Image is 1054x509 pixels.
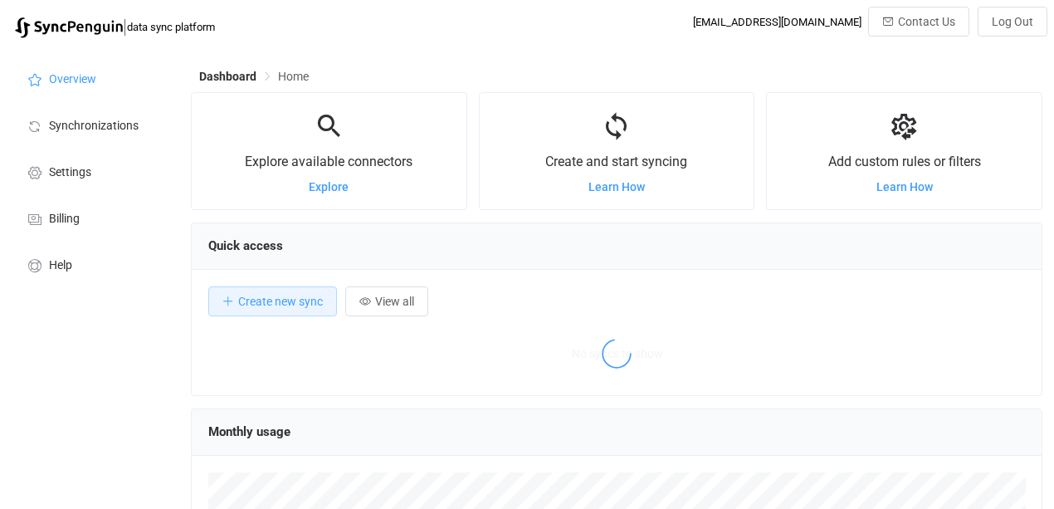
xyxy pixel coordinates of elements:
span: Quick access [208,238,283,253]
a: Synchronizations [8,101,174,148]
span: Add custom rules or filters [828,154,981,169]
span: Explore available connectors [245,154,412,169]
div: Breadcrumb [199,71,309,82]
span: | [123,15,127,38]
button: Contact Us [868,7,969,37]
img: syncpenguin.svg [15,17,123,38]
button: Log Out [978,7,1047,37]
span: Overview [49,73,96,86]
span: Create and start syncing [545,154,687,169]
span: Billing [49,213,80,226]
span: Dashboard [199,70,256,83]
span: Monthly usage [208,424,290,439]
a: Learn How [588,180,645,193]
button: View all [345,286,428,316]
a: Billing [8,194,174,241]
span: data sync platform [127,21,215,33]
span: Log Out [992,15,1033,28]
span: View all [375,295,414,308]
a: Explore [309,180,349,193]
a: Settings [8,148,174,194]
span: Create new sync [238,295,323,308]
a: |data sync platform [15,15,215,38]
div: [EMAIL_ADDRESS][DOMAIN_NAME] [693,16,861,28]
a: Learn How [876,180,933,193]
a: Help [8,241,174,287]
a: Overview [8,55,174,101]
span: Synchronizations [49,120,139,133]
span: Help [49,259,72,272]
span: Contact Us [898,15,955,28]
span: Settings [49,166,91,179]
button: Create new sync [208,286,337,316]
span: Home [278,70,309,83]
